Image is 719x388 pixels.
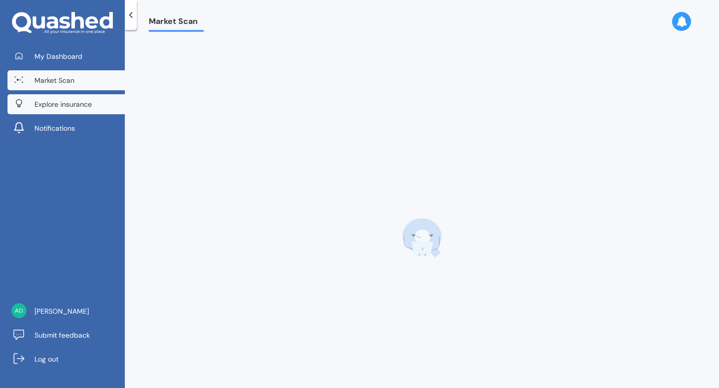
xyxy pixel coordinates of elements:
[7,301,125,321] a: [PERSON_NAME]
[34,354,58,364] span: Log out
[7,46,125,66] a: My Dashboard
[34,330,90,340] span: Submit feedback
[7,325,125,345] a: Submit feedback
[7,70,125,90] a: Market Scan
[34,75,74,85] span: Market Scan
[34,99,92,109] span: Explore insurance
[402,218,442,258] img: q-laptop.bc25ffb5ccee3f42f31d.webp
[7,349,125,369] a: Log out
[7,118,125,138] a: Notifications
[34,306,89,316] span: [PERSON_NAME]
[34,123,75,133] span: Notifications
[7,94,125,114] a: Explore insurance
[11,303,26,318] img: 0c58b63c5ae4ab862686f93c9d6d5cd7
[34,51,82,61] span: My Dashboard
[149,16,204,30] span: Market Scan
